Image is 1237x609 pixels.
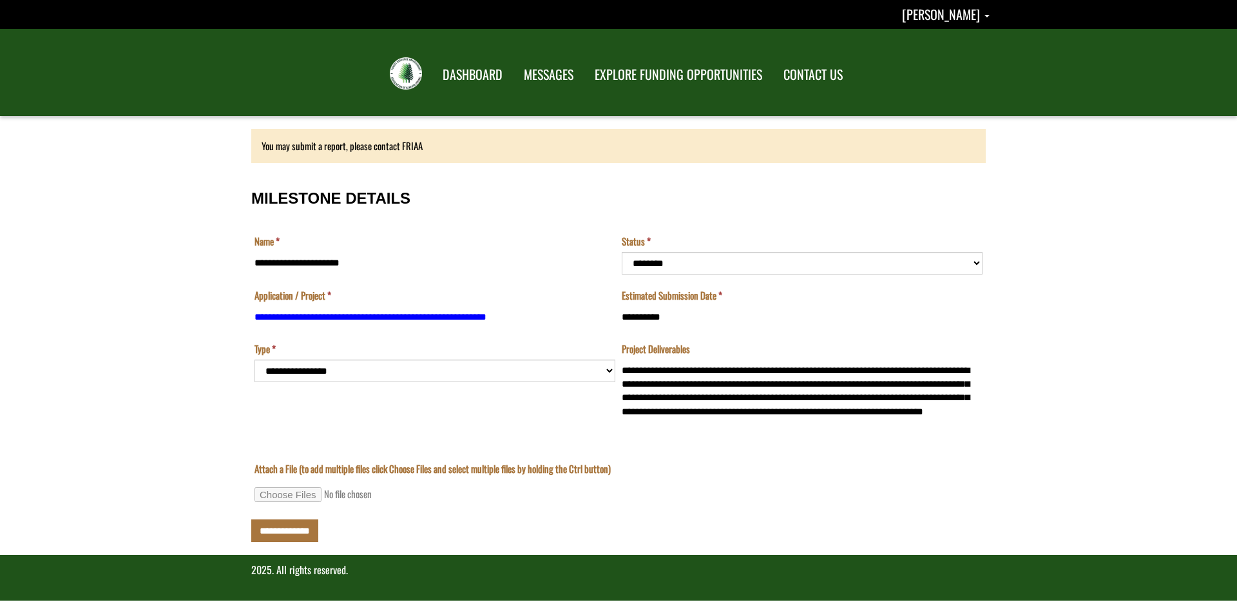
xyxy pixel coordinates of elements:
input: Attach a File (to add multiple files click Choose Files and select multiple files by holding the ... [254,487,430,502]
label: Status [622,235,651,248]
label: Type [254,342,276,356]
img: FRIAA Submissions Portal [390,57,422,90]
label: Project Deliverables [622,342,690,356]
fieldset: MILESTONE DETAILS [251,177,986,436]
textarea: Project Deliverables [622,360,983,423]
nav: Main Navigation [431,55,852,91]
span: . All rights reserved. [272,562,348,577]
span: [PERSON_NAME] [902,5,980,24]
label: Name [254,235,280,248]
a: CONTACT US [774,59,852,91]
input: Application / Project is a required field. [254,305,615,328]
div: You may submit a report, please contact FRIAA [251,129,986,163]
p: 2025 [251,563,986,577]
a: DASHBOARD [433,59,512,91]
a: EXPLORE FUNDING OPPORTUNITIES [585,59,772,91]
input: Name [254,252,615,275]
a: Tonia Anderson [902,5,990,24]
h3: MILESTONE DETAILS [251,190,986,207]
label: Attach a File (to add multiple files click Choose Files and select multiple files by holding the ... [254,462,611,476]
label: Estimated Submission Date [622,289,722,302]
a: MESSAGES [514,59,583,91]
label: Application / Project [254,289,331,302]
div: Milestone Details [251,177,986,542]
